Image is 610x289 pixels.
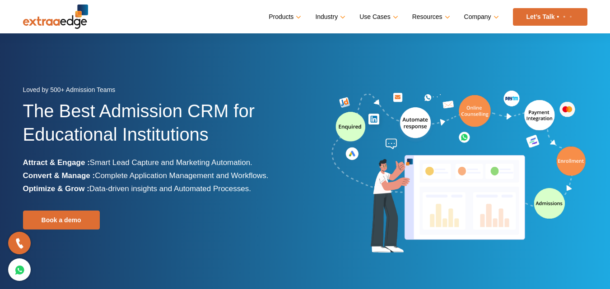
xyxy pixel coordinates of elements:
[23,99,298,156] h1: The Best Admission CRM for Educational Institutions
[269,10,299,23] a: Products
[89,184,251,193] span: Data-driven insights and Automated Processes.
[464,10,497,23] a: Company
[23,158,90,167] b: Attract & Engage :
[513,8,587,26] a: Let’s Talk
[315,10,344,23] a: Industry
[90,158,252,167] span: Smart Lead Capture and Marketing Automation.
[23,184,89,193] b: Optimize & Grow :
[412,10,448,23] a: Resources
[23,83,298,99] div: Loved by 500+ Admission Teams
[359,10,396,23] a: Use Cases
[23,211,100,229] a: Book a demo
[95,171,268,180] span: Complete Application Management and Workflows.
[23,171,95,180] b: Convert & Manage :
[330,88,587,257] img: admission-software-home-page-header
